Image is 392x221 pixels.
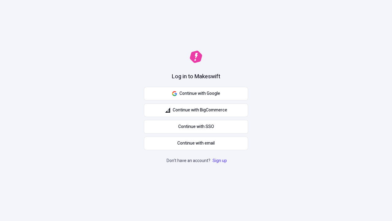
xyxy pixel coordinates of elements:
button: Continue with BigCommerce [144,103,248,117]
a: Continue with SSO [144,120,248,134]
a: Sign up [211,157,228,164]
span: Continue with Google [179,90,220,97]
span: Continue with email [177,140,215,147]
span: Continue with BigCommerce [173,107,227,114]
button: Continue with Google [144,87,248,100]
p: Don't have an account? [167,157,228,164]
button: Continue with email [144,137,248,150]
h1: Log in to Makeswift [172,73,220,81]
